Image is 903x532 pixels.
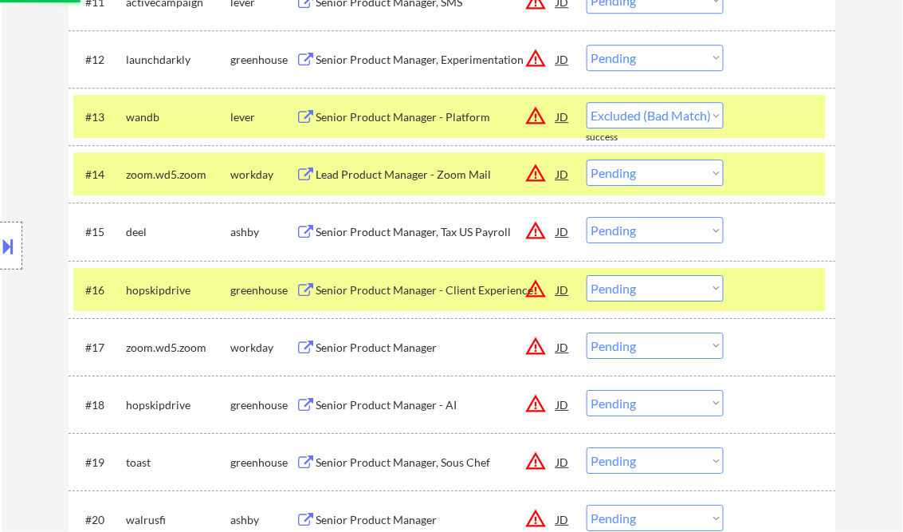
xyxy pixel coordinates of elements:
[525,162,548,184] button: warning_amber
[587,131,650,144] div: success
[525,450,548,472] button: warning_amber
[556,102,571,131] div: JD
[86,397,114,413] div: #18
[525,507,548,530] button: warning_amber
[525,104,548,127] button: warning_amber
[231,455,296,471] div: greenhouse
[525,219,548,242] button: warning_amber
[231,52,296,68] div: greenhouse
[127,52,231,68] div: launchdarkly
[525,47,548,69] button: warning_amber
[556,390,571,419] div: JD
[127,512,231,528] div: walrusfi
[316,52,557,68] div: Senior Product Manager, Experimentation
[127,397,231,413] div: hopskipdrive
[231,512,296,528] div: ashby
[556,45,571,73] div: JD
[127,455,231,471] div: toast
[316,397,557,413] div: Senior Product Manager - AI
[556,275,571,304] div: JD
[525,335,548,357] button: warning_amber
[556,447,571,476] div: JD
[316,512,557,528] div: Senior Product Manager
[86,512,114,528] div: #20
[231,397,296,413] div: greenhouse
[556,217,571,246] div: JD
[556,333,571,361] div: JD
[316,282,557,298] div: Senior Product Manager - Client Experience
[316,455,557,471] div: Senior Product Manager, Sous Chef
[525,278,548,300] button: warning_amber
[86,52,114,68] div: #12
[556,160,571,188] div: JD
[525,392,548,415] button: warning_amber
[316,340,557,356] div: Senior Product Manager
[316,109,557,125] div: Senior Product Manager - Platform
[316,224,557,240] div: Senior Product Manager, Tax US Payroll
[316,167,557,183] div: Lead Product Manager - Zoom Mail
[86,455,114,471] div: #19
